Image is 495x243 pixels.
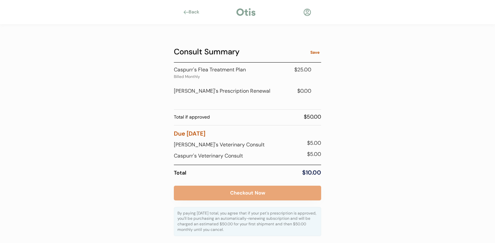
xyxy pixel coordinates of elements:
[174,168,288,178] div: Total
[177,211,318,233] div: By paying [DATE] total, you agree that if your pet's prescription is approved, you'll be purchasi...
[174,150,288,161] div: Caspurr's Veterinary Consult
[309,50,321,54] div: Save
[174,75,207,79] div: Billed Monthly
[174,46,309,58] div: Consult Summary
[279,87,311,95] div: $0.00
[279,66,311,74] div: $25.00
[174,139,288,150] div: [PERSON_NAME]'s Veterinary Consult
[288,150,321,158] div: $5.00
[288,168,321,177] div: $10.00
[174,87,275,95] div: [PERSON_NAME]'s Prescription Renewal
[288,139,321,147] div: $5.00
[174,66,275,74] div: Caspurr's Flea Treatment Plan
[210,113,321,121] div: $50.00
[174,129,321,139] div: Due [DATE]
[174,114,210,121] div: Total if approved
[189,9,203,15] div: Back
[174,186,321,200] button: Checkout Now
